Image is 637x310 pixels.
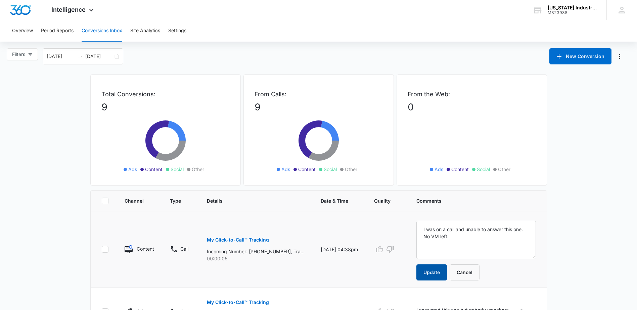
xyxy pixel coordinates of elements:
div: account name [548,5,597,10]
span: Content [298,166,316,173]
span: Comments [416,197,526,204]
div: account id [548,10,597,15]
span: Ads [281,166,290,173]
textarea: I was on a call and unable to answer this one. No VM left. [416,221,536,259]
input: End date [85,53,113,60]
span: Channel [125,197,144,204]
span: Social [324,166,337,173]
p: Total Conversions: [101,90,230,99]
span: Content [145,166,163,173]
button: Update [416,264,447,280]
span: Date & Time [321,197,348,204]
button: Filters [7,48,38,60]
span: Social [477,166,490,173]
span: Quality [374,197,391,204]
span: swap-right [77,54,83,59]
button: Cancel [450,264,480,280]
p: Content [137,245,154,252]
span: Filters [12,51,25,58]
p: From Calls: [255,90,383,99]
span: Other [498,166,510,173]
td: [DATE] 04:38pm [313,211,366,288]
p: Call [180,245,188,252]
button: Manage Numbers [614,51,625,62]
span: Other [345,166,357,173]
p: 00:00:05 [207,255,305,262]
button: New Conversion [549,48,611,64]
p: Incoming Number: [PHONE_NUMBER], Tracking Number: [PHONE_NUMBER], Ring To: [PHONE_NUMBER], Caller... [207,248,305,255]
p: 9 [101,100,230,114]
button: My Click-to-Call™ Tracking [207,232,269,248]
span: Content [451,166,469,173]
input: Start date [47,53,75,60]
button: Site Analytics [130,20,160,42]
span: Other [192,166,204,173]
span: Details [207,197,295,204]
button: Settings [168,20,186,42]
button: Period Reports [41,20,74,42]
p: My Click-to-Call™ Tracking [207,238,269,242]
span: Social [171,166,184,173]
p: 9 [255,100,383,114]
span: Ads [435,166,443,173]
button: Conversions Inbox [82,20,122,42]
span: Type [170,197,181,204]
span: to [77,54,83,59]
span: Intelligence [51,6,86,13]
span: Ads [128,166,137,173]
p: From the Web: [408,90,536,99]
p: My Click-to-Call™ Tracking [207,300,269,305]
button: Overview [12,20,33,42]
p: 0 [408,100,536,114]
